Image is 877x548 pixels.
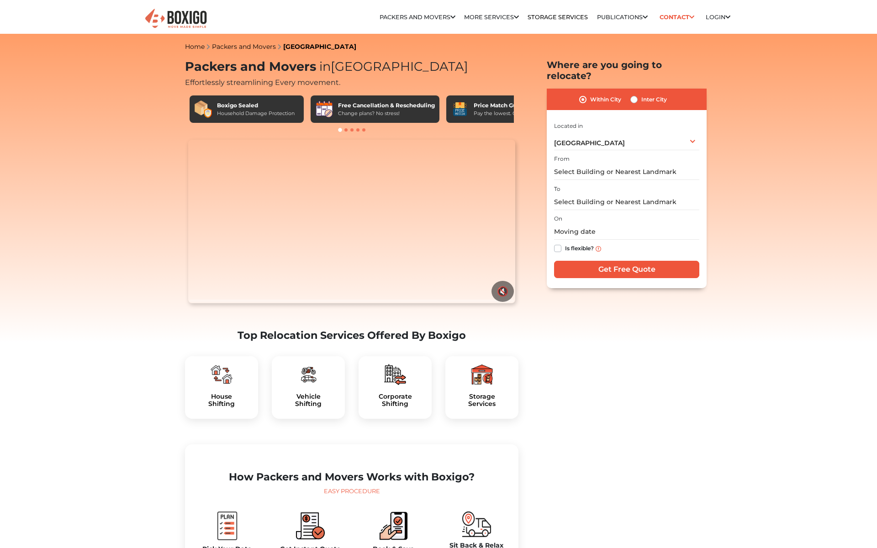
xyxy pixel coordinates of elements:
[554,224,699,240] input: Moving date
[217,110,295,117] div: Household Damage Protection
[554,215,562,223] label: On
[315,100,333,118] img: Free Cancellation & Rescheduling
[192,393,251,408] a: HouseShifting
[453,393,511,408] h5: Storage Services
[554,122,583,130] label: Located in
[192,471,511,483] h2: How Packers and Movers Works with Boxigo?
[462,511,491,537] img: boxigo_packers_and_movers_move
[471,364,493,385] img: boxigo_packers_and_movers_plan
[213,511,242,540] img: boxigo_packers_and_movers_plan
[491,281,514,302] button: 🔇
[144,8,208,30] img: Boxigo
[554,261,699,278] input: Get Free Quote
[217,101,295,110] div: Boxigo Sealed
[565,243,594,253] label: Is flexible?
[590,94,621,105] label: Within City
[283,42,356,51] a: [GEOGRAPHIC_DATA]
[185,329,518,342] h2: Top Relocation Services Offered By Boxigo
[656,10,697,24] a: Contact
[194,100,212,118] img: Boxigo Sealed
[384,364,406,385] img: boxigo_packers_and_movers_plan
[279,393,338,408] a: VehicleShifting
[547,59,707,81] h2: Where are you going to relocate?
[706,14,730,21] a: Login
[453,393,511,408] a: StorageServices
[451,100,469,118] img: Price Match Guarantee
[185,78,340,87] span: Effortlessly streamlining Every movement.
[528,14,588,21] a: Storage Services
[296,511,325,540] img: boxigo_packers_and_movers_compare
[554,164,699,180] input: Select Building or Nearest Landmark
[211,364,232,385] img: boxigo_packers_and_movers_plan
[464,14,519,21] a: More services
[379,511,408,540] img: boxigo_packers_and_movers_book
[596,246,601,252] img: info
[319,59,331,74] span: in
[279,393,338,408] h5: Vehicle Shifting
[597,14,648,21] a: Publications
[554,139,625,147] span: [GEOGRAPHIC_DATA]
[366,393,424,408] a: CorporateShifting
[474,110,543,117] div: Pay the lowest. Guaranteed!
[192,393,251,408] h5: House Shifting
[474,101,543,110] div: Price Match Guarantee
[338,110,435,117] div: Change plans? No stress!
[554,185,560,193] label: To
[641,94,667,105] label: Inter City
[380,14,455,21] a: Packers and Movers
[192,487,511,496] div: Easy Procedure
[366,393,424,408] h5: Corporate Shifting
[338,101,435,110] div: Free Cancellation & Rescheduling
[188,140,515,303] video: Your browser does not support the video tag.
[554,194,699,210] input: Select Building or Nearest Landmark
[297,364,319,385] img: boxigo_packers_and_movers_plan
[185,42,205,51] a: Home
[212,42,276,51] a: Packers and Movers
[185,59,518,74] h1: Packers and Movers
[316,59,468,74] span: [GEOGRAPHIC_DATA]
[554,155,570,163] label: From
